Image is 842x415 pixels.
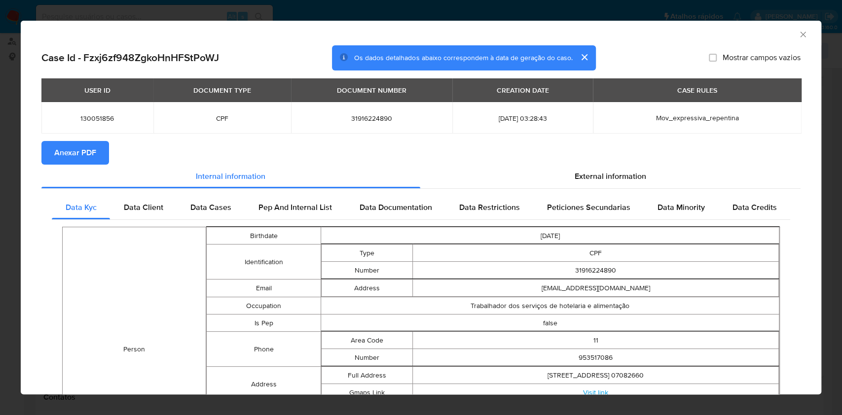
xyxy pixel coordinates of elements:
td: Phone [206,332,321,367]
span: 31916224890 [303,114,440,123]
span: Data Minority [658,202,705,213]
span: Internal information [196,171,265,182]
div: Detailed internal info [52,196,790,219]
span: Os dados detalhados abaixo correspondem à data de geração do caso. [354,53,572,63]
td: Type [322,244,413,262]
td: Birthdate [206,227,321,244]
td: Number [322,349,413,366]
div: Detailed info [41,165,801,188]
td: Occupation [206,297,321,314]
span: CPF [165,114,280,123]
span: 130051856 [53,114,142,123]
td: [STREET_ADDRESS] 07082660 [413,367,779,384]
span: Peticiones Secundarias [547,202,630,213]
div: DOCUMENT NUMBER [331,82,412,99]
td: 11 [413,332,779,349]
div: USER ID [78,82,116,99]
td: Address [322,279,413,297]
div: CASE RULES [671,82,723,99]
td: [DATE] [321,227,779,244]
td: Identification [206,244,321,279]
h2: Case Id - Fzxj6zf948ZgkoHnHFStPoWJ [41,51,219,64]
input: Mostrar campos vazios [709,54,717,62]
td: 953517086 [413,349,779,366]
td: CPF [413,244,779,262]
span: Mov_expressiva_repentina [656,113,738,123]
td: Email [206,279,321,297]
button: cerrar [572,45,596,69]
td: Trabalhador dos serviços de hotelaria e alimentação [321,297,779,314]
td: Address [206,367,321,402]
span: Data Kyc [66,202,97,213]
span: [DATE] 03:28:43 [464,114,581,123]
td: Area Code [322,332,413,349]
td: false [321,314,779,332]
span: Data Cases [190,202,231,213]
button: Anexar PDF [41,141,109,165]
td: Number [322,262,413,279]
span: Data Client [124,202,163,213]
a: Visit link [583,387,608,397]
span: Data Restrictions [459,202,520,213]
td: Gmaps Link [322,384,413,401]
span: Mostrar campos vazios [723,53,801,63]
div: DOCUMENT TYPE [187,82,257,99]
td: [EMAIL_ADDRESS][DOMAIN_NAME] [413,279,779,297]
td: 31916224890 [413,262,779,279]
td: Is Pep [206,314,321,332]
span: Data Documentation [359,202,432,213]
td: Full Address [322,367,413,384]
span: Data Credits [732,202,776,213]
div: CREATION DATE [491,82,555,99]
span: Anexar PDF [54,142,96,164]
span: External information [575,171,646,182]
span: Pep And Internal List [258,202,332,213]
div: closure-recommendation-modal [21,21,821,394]
button: Fechar a janela [798,30,807,38]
